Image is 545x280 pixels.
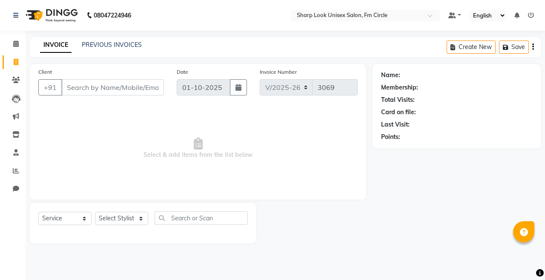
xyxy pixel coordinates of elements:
label: Client [38,68,52,76]
div: Name: [381,71,400,80]
div: Card on file: [381,108,416,117]
iframe: chat widget [509,246,536,271]
div: Total Visits: [381,95,415,104]
div: Points: [381,133,400,141]
div: Membership: [381,83,418,92]
label: Date [177,68,188,76]
a: PREVIOUS INVOICES [82,41,142,49]
input: Search or Scan [155,211,248,225]
button: Save [499,40,529,54]
a: INVOICE [40,38,72,53]
button: +91 [38,79,62,95]
span: Select & add items from the list below [38,106,358,191]
b: 08047224946 [94,3,131,27]
img: logo [22,3,80,27]
button: Create New [447,40,496,54]
label: Invoice Number [260,68,297,76]
div: Last Visit: [381,120,410,129]
input: Search by Name/Mobile/Email/Code [61,79,164,95]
